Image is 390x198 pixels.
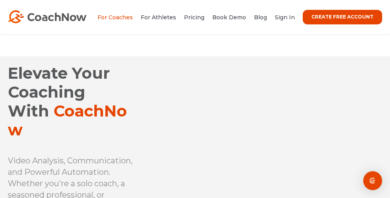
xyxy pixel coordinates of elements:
[363,171,382,190] div: Open Intercom Messenger
[254,14,267,21] a: Blog
[303,10,382,24] a: CREATE FREE ACCOUNT
[184,14,204,21] a: Pricing
[212,14,246,21] a: Book Demo
[97,14,133,21] a: For Coaches
[8,10,86,23] img: CoachNow Logo
[141,14,176,21] a: For Athletes
[275,14,295,21] a: Sign In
